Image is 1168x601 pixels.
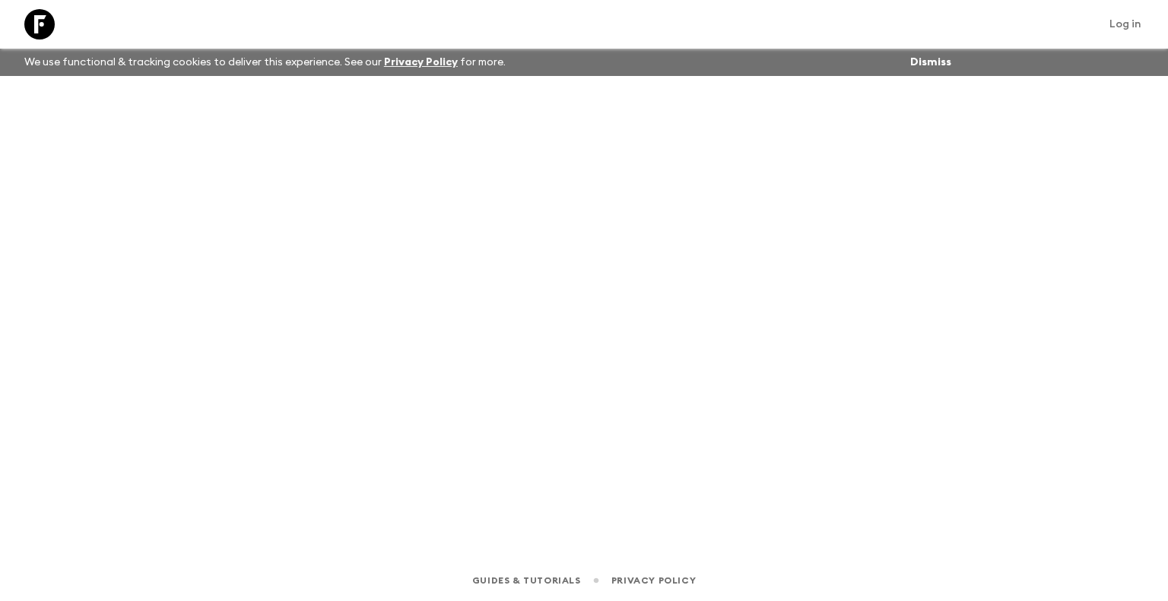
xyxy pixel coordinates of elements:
button: Dismiss [906,52,955,73]
a: Guides & Tutorials [472,572,581,589]
a: Log in [1101,14,1150,35]
p: We use functional & tracking cookies to deliver this experience. See our for more. [18,49,512,76]
a: Privacy Policy [611,572,696,589]
a: Privacy Policy [384,57,458,68]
